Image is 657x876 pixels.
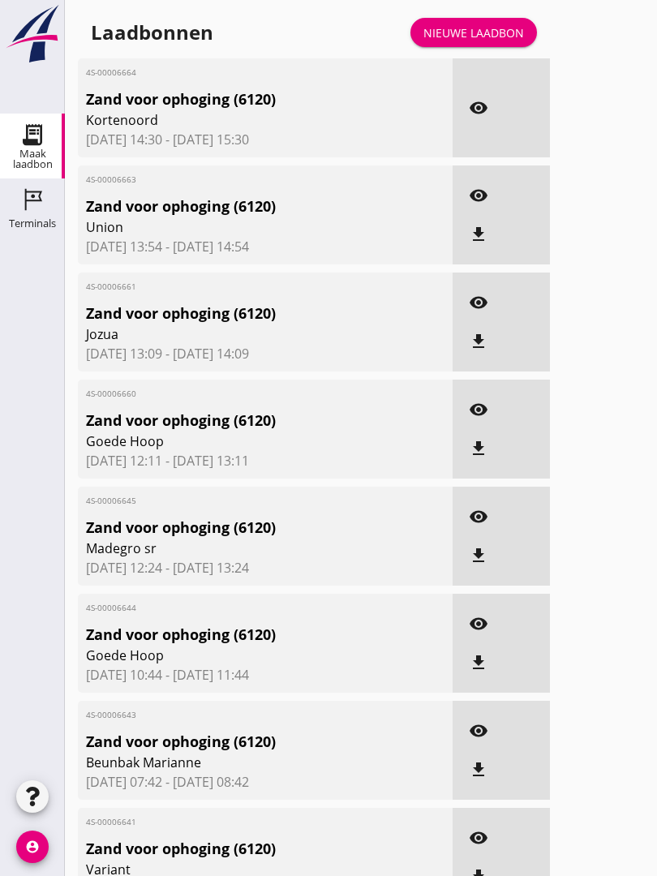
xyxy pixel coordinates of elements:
[86,281,384,293] span: 4S-00006661
[469,439,488,458] i: file_download
[469,546,488,565] i: file_download
[469,400,488,419] i: visibility
[86,624,384,646] span: Zand voor ophoging (6120)
[469,653,488,672] i: file_download
[9,218,56,229] div: Terminals
[469,507,488,526] i: visibility
[410,18,537,47] a: Nieuwe laadbon
[86,838,384,860] span: Zand voor ophoging (6120)
[91,19,213,45] div: Laadbonnen
[86,195,384,217] span: Zand voor ophoging (6120)
[469,293,488,312] i: visibility
[86,539,384,558] span: Madegro sr
[469,225,488,244] i: file_download
[86,410,384,432] span: Zand voor ophoging (6120)
[469,828,488,848] i: visibility
[86,217,384,237] span: Union
[16,831,49,863] i: account_circle
[86,174,384,186] span: 4S-00006663
[423,24,524,41] div: Nieuwe laadbon
[86,388,384,400] span: 4S-00006660
[86,558,444,578] span: [DATE] 12:24 - [DATE] 13:24
[3,4,62,64] img: logo-small.a267ee39.svg
[86,67,384,79] span: 4S-00006664
[86,432,384,451] span: Goede Hoop
[469,98,488,118] i: visibility
[86,753,384,772] span: Beunbak Marianne
[86,110,384,130] span: Kortenoord
[86,602,384,614] span: 4S-00006644
[86,130,444,149] span: [DATE] 14:30 - [DATE] 15:30
[86,646,384,665] span: Goede Hoop
[469,760,488,779] i: file_download
[469,332,488,351] i: file_download
[469,721,488,741] i: visibility
[469,614,488,633] i: visibility
[86,772,444,792] span: [DATE] 07:42 - [DATE] 08:42
[86,344,444,363] span: [DATE] 13:09 - [DATE] 14:09
[86,816,384,828] span: 4S-00006641
[86,324,384,344] span: Jozua
[86,709,384,721] span: 4S-00006643
[86,88,384,110] span: Zand voor ophoging (6120)
[86,237,444,256] span: [DATE] 13:54 - [DATE] 14:54
[469,186,488,205] i: visibility
[86,517,384,539] span: Zand voor ophoging (6120)
[86,665,444,685] span: [DATE] 10:44 - [DATE] 11:44
[86,451,444,470] span: [DATE] 12:11 - [DATE] 13:11
[86,731,384,753] span: Zand voor ophoging (6120)
[86,495,384,507] span: 4S-00006645
[86,303,384,324] span: Zand voor ophoging (6120)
